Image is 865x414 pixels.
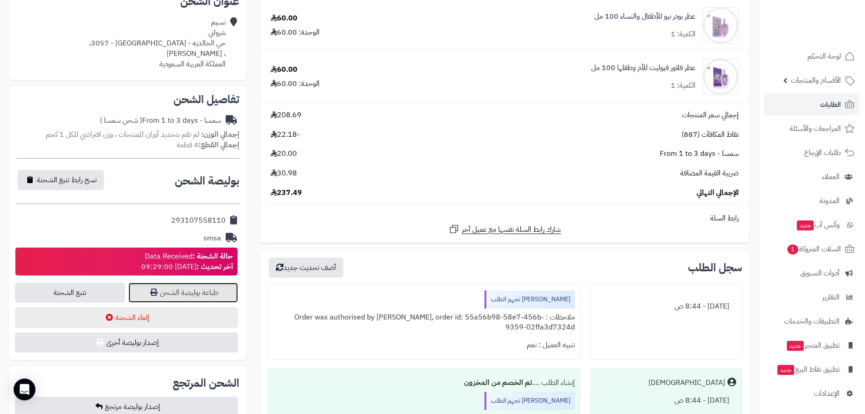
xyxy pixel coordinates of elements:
div: تنبيه العميل : نعم [273,336,574,354]
span: 208.69 [271,110,302,120]
span: إجمالي سعر المنتجات [682,110,739,120]
strong: آخر تحديث : [197,261,233,272]
span: سمسا - From 1 to 3 days [660,149,739,159]
span: 237.49 [271,188,302,198]
h3: سجل الطلب [688,262,742,273]
span: المراجعات والأسئلة [790,122,841,135]
span: نقاط المكافآت (887) [682,130,739,140]
span: شارك رابط السلة نفسها مع عميل آخر [462,224,561,235]
span: العملاء [822,170,840,183]
div: [PERSON_NAME] تجهيز الطلب [484,290,575,309]
button: إصدار بوليصة أخرى [15,333,238,353]
a: المدونة [764,190,860,212]
h2: الشحن المرتجع [173,378,239,389]
a: التطبيقات والخدمات [764,310,860,332]
span: طلبات الإرجاع [804,146,841,159]
a: طلبات الإرجاع [764,142,860,164]
strong: حالة الشحنة : [193,251,233,262]
span: نسخ رابط تتبع الشحنة [37,175,97,185]
span: المدونة [820,195,840,207]
span: 30.98 [271,168,297,179]
a: عطر بودر نيو للأطفال والنساء 100 مل [594,11,696,22]
a: المراجعات والأسئلة [764,118,860,140]
a: وآتس آبجديد [764,214,860,236]
button: أضف تحديث جديد [269,258,343,278]
div: الوحدة: 60.00 [271,27,320,38]
span: الأقسام والمنتجات [791,74,841,87]
span: وآتس آب [796,219,840,231]
span: ضريبة القيمة المضافة [680,168,739,179]
a: تطبيق نقاط البيعجديد [764,359,860,380]
span: السلات المتروكة [786,243,841,255]
span: التقارير [822,291,840,304]
a: شارك رابط السلة نفسها مع عميل آخر [449,224,561,235]
div: 293107558110 [171,215,226,226]
a: لوحة التحكم [764,45,860,67]
span: الإعدادات [814,387,840,400]
h2: تفاصيل الشحن [16,94,239,105]
div: الكمية: 1 [671,80,696,91]
a: التقارير [764,286,860,308]
a: تتبع الشحنة [15,283,125,303]
a: الإعدادات [764,383,860,404]
span: 1 [787,244,798,254]
a: طباعة بوليصة الشحن [129,283,238,303]
div: smsa [203,233,221,244]
div: Data Received [DATE] 09:29:00 [141,251,233,272]
div: Open Intercom Messenger [14,379,35,400]
span: الإجمالي النهائي [697,188,739,198]
span: -22.18 [271,130,300,140]
button: نسخ رابط تتبع الشحنة [18,170,104,190]
strong: إجمالي القطع: [198,140,239,150]
img: 1650631713-DSC_0684-5-f-90x90.jpg [703,59,738,95]
img: logo-2.png [803,23,856,42]
div: نسيم شرواني حي الخالديه - [GEOGRAPHIC_DATA] - 3057، ، [PERSON_NAME] المملكة العربية السعودية [89,17,226,69]
div: الوحدة: 60.00 [271,79,320,89]
div: 60.00 [271,65,297,75]
span: أدوات التسويق [800,267,840,279]
span: جديد [797,220,814,230]
span: جديد [787,341,804,351]
span: 20.00 [271,149,297,159]
div: ملاحظات : Order was authorised by [PERSON_NAME], order id: 55a56b98-58e7-456b-9359-02ffa3d7324d [273,309,574,337]
div: [DEMOGRAPHIC_DATA] [648,378,725,388]
div: سمسا - From 1 to 3 days [100,115,221,126]
span: الطلبات [820,98,841,111]
div: [PERSON_NAME] تجهيز الطلب [484,392,575,410]
span: تطبيق المتجر [786,339,840,352]
a: الطلبات [764,94,860,115]
strong: إجمالي الوزن: [201,129,239,140]
div: إنشاء الطلب .... [273,374,574,392]
b: تم الخصم من المخزون [464,377,532,388]
div: الكمية: 1 [671,29,696,40]
button: إلغاء الشحنة [15,307,238,328]
h2: بوليصة الشحن [175,175,239,186]
a: أدوات التسويق [764,262,860,284]
span: جديد [777,365,794,375]
div: [DATE] - 8:44 ص [596,298,736,315]
span: لم تقم بتحديد أوزان للمنتجات ، وزن افتراضي للكل 1 كجم [46,129,199,140]
div: 60.00 [271,13,297,24]
img: 1650631713-DSC_0681-7-f-90x90.jpg [703,7,738,44]
span: لوحة التحكم [807,50,841,63]
a: تطبيق المتجرجديد [764,334,860,356]
span: التطبيقات والخدمات [784,315,840,328]
span: ( شحن سمسا ) [100,115,142,126]
small: 4 قطعة [177,140,239,150]
a: العملاء [764,166,860,188]
a: السلات المتروكة1 [764,238,860,260]
div: رابط السلة [264,213,746,224]
div: [DATE] - 8:44 ص [596,392,736,409]
a: عطر فلاور فيوليت للأم وطفلها 100 مل [591,63,696,73]
span: تطبيق نقاط البيع [776,363,840,376]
